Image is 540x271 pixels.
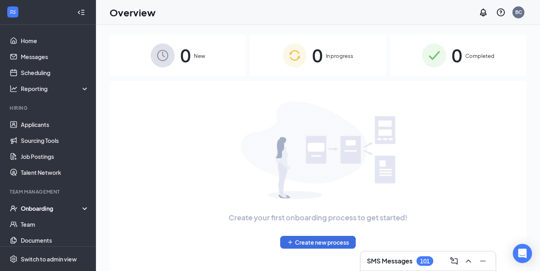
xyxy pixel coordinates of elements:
svg: WorkstreamLogo [9,8,17,16]
svg: UserCheck [10,204,18,212]
svg: Plus [287,239,293,245]
span: 0 [180,42,191,69]
h1: Overview [110,6,155,19]
button: ChevronUp [462,255,475,267]
a: Sourcing Tools [21,133,89,148]
svg: Settings [10,255,18,263]
svg: ComposeMessage [449,256,459,266]
div: Reporting [21,85,90,93]
div: Switch to admin view [21,255,77,263]
svg: Collapse [77,8,85,16]
span: New [194,52,205,60]
svg: Minimize [478,256,488,266]
span: Completed [465,52,494,60]
a: Team [21,216,89,232]
a: Documents [21,232,89,248]
span: 0 [312,42,323,69]
a: Messages [21,49,89,65]
svg: ChevronUp [464,256,473,266]
svg: QuestionInfo [496,8,506,17]
button: Minimize [476,255,489,267]
svg: Notifications [478,8,488,17]
svg: Analysis [10,85,18,93]
button: PlusCreate new process [280,236,356,249]
a: Talent Network [21,164,89,180]
a: Scheduling [21,65,89,81]
button: ComposeMessage [448,255,460,267]
h3: SMS Messages [367,257,412,265]
div: 101 [420,258,430,265]
a: Job Postings [21,148,89,164]
div: BC [515,9,522,16]
div: Hiring [10,105,88,111]
div: Open Intercom Messenger [513,244,532,263]
a: Home [21,33,89,49]
div: Onboarding [21,204,82,212]
div: Team Management [10,188,88,195]
span: 0 [452,42,462,69]
a: Applicants [21,117,89,133]
span: In progress [326,52,353,60]
span: Create your first onboarding process to get started! [229,212,407,223]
